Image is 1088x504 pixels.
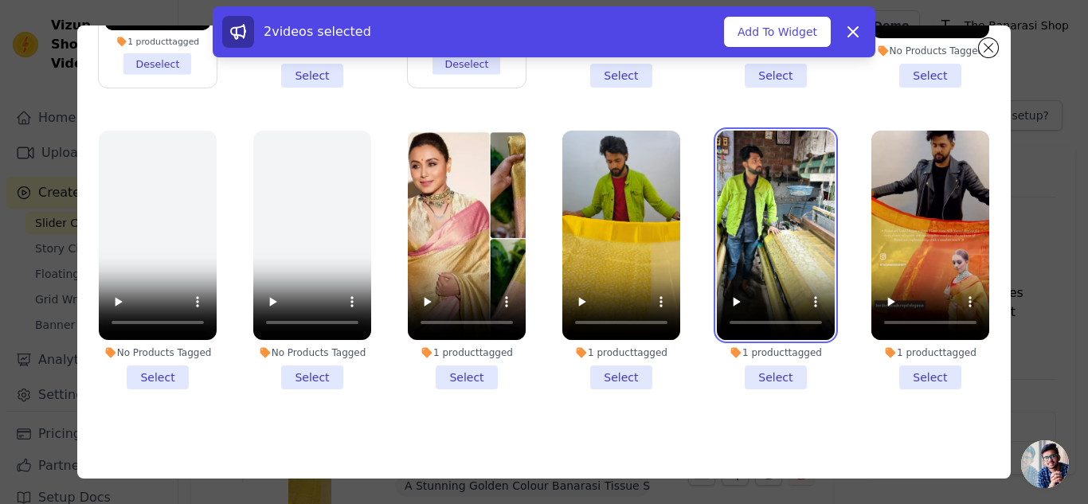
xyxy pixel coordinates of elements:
button: Add To Widget [724,17,831,47]
div: 1 product tagged [717,346,835,359]
div: 1 product tagged [871,346,989,359]
div: No Products Tagged [253,346,371,359]
a: Open chat [1021,440,1069,488]
div: No Products Tagged [99,346,217,359]
div: 1 product tagged [408,346,526,359]
div: 1 product tagged [562,346,680,359]
span: 2 videos selected [264,24,371,39]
